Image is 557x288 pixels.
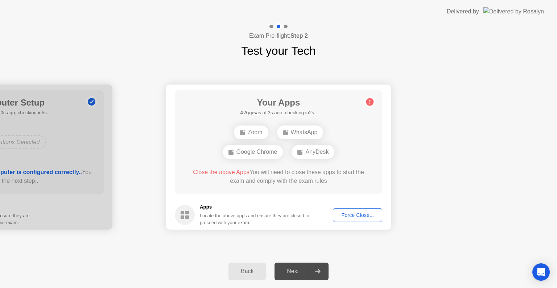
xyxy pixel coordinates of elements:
b: 4 Apps [240,110,256,115]
h1: Test your Tech [241,42,316,59]
button: Force Close... [333,208,382,222]
div: Delivered by [447,7,479,16]
button: Next [275,263,329,280]
h5: Apps [200,203,310,211]
div: You will need to close these apps to start the exam and comply with the exam rules [185,168,372,185]
div: Open Intercom Messenger [532,263,550,281]
div: Force Close... [335,212,380,218]
h5: as of 3s ago, checking in2s.. [240,109,317,116]
div: Zoom [234,126,268,139]
div: Next [277,268,309,275]
h4: Exam Pre-flight: [249,32,308,40]
div: Google Chrome [223,145,283,159]
div: WhatsApp [277,126,323,139]
div: Back [231,268,264,275]
h1: Your Apps [240,96,317,109]
div: Locate the above apps and ensure they are closed to proceed with your exam. [200,212,310,226]
b: Step 2 [290,33,308,39]
span: Close the above Apps [193,169,249,175]
button: Back [228,263,266,280]
div: AnyDesk [292,145,334,159]
img: Delivered by Rosalyn [483,7,544,16]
